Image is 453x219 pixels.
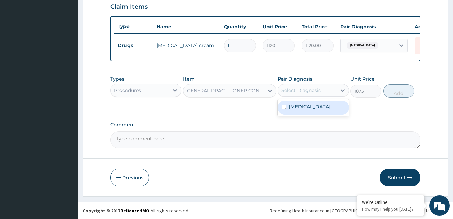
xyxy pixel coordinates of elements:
[114,39,153,52] td: Drugs
[337,20,411,33] th: Pair Diagnosis
[347,42,378,49] span: [MEDICAL_DATA]
[270,207,448,214] div: Redefining Heath Insurance in [GEOGRAPHIC_DATA] using Telemedicine and Data Science!
[3,147,129,170] textarea: Type your message and hit 'Enter'
[362,199,419,205] div: We're Online!
[78,202,453,219] footer: All rights reserved.
[153,39,221,52] td: [MEDICAL_DATA] cream
[278,75,312,82] label: Pair Diagnosis
[281,87,321,94] div: Select Diagnosis
[259,20,298,33] th: Unit Price
[83,208,151,214] strong: Copyright © 2017 .
[298,20,337,33] th: Total Price
[289,103,331,110] label: [MEDICAL_DATA]
[183,75,195,82] label: Item
[383,84,414,98] button: Add
[111,3,127,20] div: Minimize live chat window
[120,208,149,214] a: RelianceHMO
[35,38,113,46] div: Chat with us now
[187,87,264,94] div: GENERAL PRACTITIONER CONSULTATION FOLLOW UP
[380,169,420,186] button: Submit
[114,20,153,33] th: Type
[39,66,93,134] span: We're online!
[221,20,259,33] th: Quantity
[350,75,375,82] label: Unit Price
[110,122,420,128] label: Comment
[110,3,148,11] h3: Claim Items
[114,87,141,94] div: Procedures
[411,20,445,33] th: Actions
[110,169,149,186] button: Previous
[12,34,27,51] img: d_794563401_company_1708531726252_794563401
[110,76,124,82] label: Types
[362,206,419,212] p: How may I help you today?
[153,20,221,33] th: Name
